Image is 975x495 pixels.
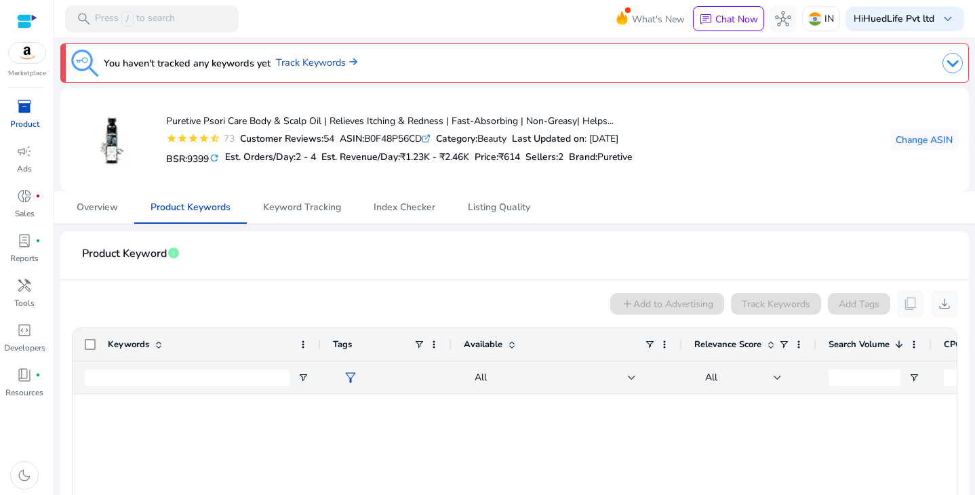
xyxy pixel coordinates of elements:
[298,372,309,383] button: Open Filter Menu
[475,152,520,163] h5: Price:
[854,14,934,24] p: Hi
[829,338,890,351] span: Search Volume
[85,370,290,386] input: Keywords Filter Input
[699,13,713,26] span: chat
[10,252,39,264] p: Reports
[5,387,43,399] p: Resources
[9,43,45,63] img: amazon.svg
[16,467,33,483] span: dark_mode
[95,12,175,26] p: Press to search
[166,116,632,127] h4: Puretive Psori Care Body & Scalp Oil | Relieves Itching & Redness | Fast-Absorbing | Non-Greasy| ...
[225,152,316,163] h5: Est. Orders/Day:
[187,153,209,165] span: 9399
[104,55,271,71] h3: You haven't tracked any keywords yet
[240,132,334,146] div: 54
[931,290,958,317] button: download
[333,338,352,351] span: Tags
[569,151,595,163] span: Brand
[321,152,469,163] h5: Est. Revenue/Day:
[346,58,357,66] img: arrow-right.svg
[475,371,487,384] span: All
[694,338,761,351] span: Relevance Score
[890,129,958,151] button: Change ASIN
[188,133,199,144] mat-icon: star
[632,7,685,31] span: What's New
[936,296,953,312] span: download
[808,12,822,26] img: in.svg
[87,115,138,165] img: 41IJrhvINmL._SS40_.jpg
[71,49,98,77] img: keyword-tracking.svg
[166,133,177,144] mat-icon: star
[909,372,919,383] button: Open Filter Menu
[8,68,46,79] p: Marketplace
[240,132,323,145] b: Customer Reviews:
[35,238,41,243] span: fiber_manual_record
[512,132,584,145] b: Last Updated on
[525,152,563,163] h5: Sellers:
[715,13,758,26] p: Chat Now
[167,246,180,260] span: info
[342,370,359,386] span: filter_alt
[16,233,33,249] span: lab_profile
[4,342,45,354] p: Developers
[498,151,520,163] span: ₹614
[436,132,506,146] div: Beauty
[16,143,33,159] span: campaign
[705,371,717,384] span: All
[340,132,364,145] b: ASIN:
[76,11,92,27] span: search
[16,98,33,115] span: inventory_2
[597,151,632,163] span: Puretive
[944,338,961,351] span: CPC
[824,7,834,31] p: IN
[263,203,341,212] span: Keyword Tracking
[16,188,33,204] span: donut_small
[296,151,316,163] span: 2 - 4
[108,338,149,351] span: Keywords
[468,203,530,212] span: Listing Quality
[558,151,563,163] span: 2
[276,56,357,71] a: Track Keywords
[374,203,435,212] span: Index Checker
[121,12,134,26] span: /
[82,242,167,266] span: Product Keyword
[863,12,934,25] b: HuedLife Pvt ltd
[400,151,469,163] span: ₹1.23K - ₹2.46K
[210,133,220,144] mat-icon: star_half
[942,53,963,73] img: dropdown-arrow.svg
[151,203,231,212] span: Product Keywords
[77,203,118,212] span: Overview
[35,372,41,378] span: fiber_manual_record
[770,5,797,33] button: hub
[16,277,33,294] span: handyman
[220,132,235,146] div: 73
[16,367,33,383] span: book_4
[896,133,953,147] span: Change ASIN
[177,133,188,144] mat-icon: star
[436,132,477,145] b: Category:
[16,322,33,338] span: code_blocks
[15,207,35,220] p: Sales
[340,132,431,146] div: B0F48P56CD
[199,133,210,144] mat-icon: star
[166,151,220,165] h5: BSR:
[35,193,41,199] span: fiber_manual_record
[14,297,35,309] p: Tools
[209,152,220,165] mat-icon: refresh
[829,370,900,386] input: Search Volume Filter Input
[775,11,791,27] span: hub
[10,118,39,130] p: Product
[693,6,764,32] button: chatChat Now
[464,338,502,351] span: Available
[940,11,956,27] span: keyboard_arrow_down
[17,163,32,175] p: Ads
[569,152,632,163] h5: :
[512,132,618,146] div: : [DATE]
